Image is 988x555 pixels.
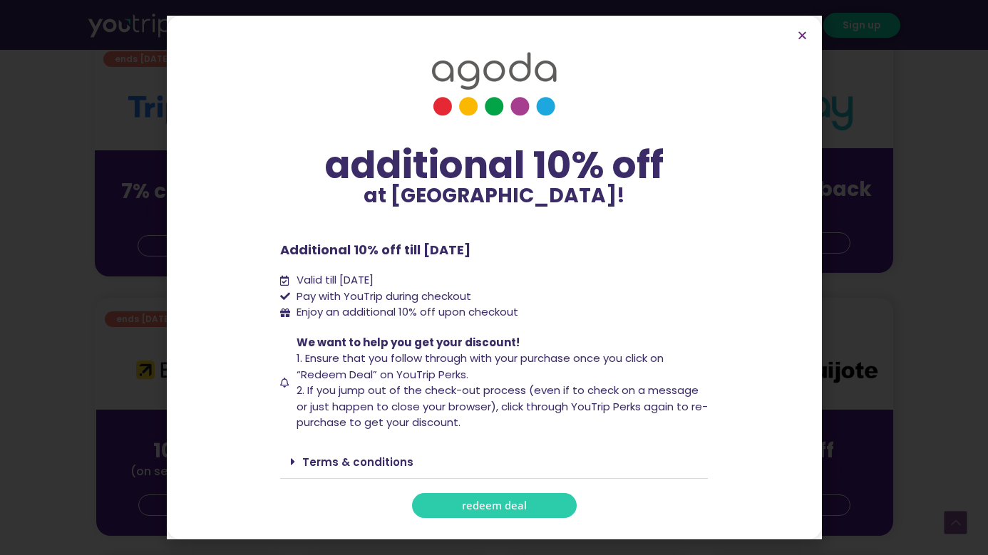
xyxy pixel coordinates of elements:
[797,30,808,41] a: Close
[280,445,708,479] div: Terms & conditions
[462,500,527,511] span: redeem deal
[302,455,413,470] a: Terms & conditions
[297,335,520,350] span: We want to help you get your discount!
[280,186,708,206] p: at [GEOGRAPHIC_DATA]!
[280,145,708,186] div: additional 10% off
[280,240,708,259] p: Additional 10% off till [DATE]
[293,272,374,289] span: Valid till [DATE]
[412,493,577,518] a: redeem deal
[297,383,708,430] span: 2. If you jump out of the check-out process (even if to check on a message or just happen to clos...
[297,304,518,319] span: Enjoy an additional 10% off upon checkout
[293,289,471,305] span: Pay with YouTrip during checkout
[297,351,664,382] span: 1. Ensure that you follow through with your purchase once you click on “Redeem Deal” on YouTrip P...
